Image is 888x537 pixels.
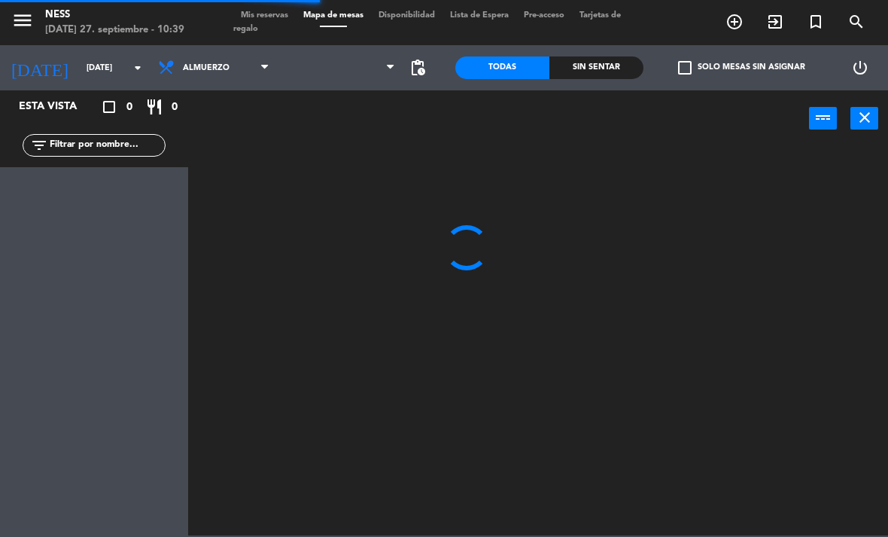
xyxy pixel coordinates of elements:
i: crop_square [100,98,118,116]
span: 0 [172,99,178,116]
button: power_input [809,107,837,130]
button: menu [11,9,34,37]
div: Ness [45,8,184,23]
input: Filtrar por nombre... [48,137,165,154]
span: Almuerzo [183,63,230,73]
i: menu [11,9,34,32]
i: turned_in_not [807,13,825,31]
i: power_input [814,108,832,127]
div: [DATE] 27. septiembre - 10:39 [45,23,184,38]
span: RESERVAR MESA [714,9,755,35]
i: add_circle_outline [725,13,744,31]
span: Lista de Espera [442,11,516,20]
i: exit_to_app [766,13,784,31]
span: Mapa de mesas [296,11,371,20]
span: check_box_outline_blank [678,61,692,75]
div: Esta vista [8,98,108,116]
label: Solo mesas sin asignar [678,61,805,75]
div: Todas [455,56,549,79]
button: close [850,107,878,130]
span: 0 [126,99,132,116]
i: close [856,108,874,127]
i: arrow_drop_down [129,59,147,77]
span: Disponibilidad [371,11,442,20]
i: power_settings_new [851,59,869,77]
span: Reserva especial [795,9,836,35]
i: search [847,13,865,31]
span: BUSCAR [836,9,877,35]
span: Pre-acceso [516,11,572,20]
i: filter_list [30,136,48,154]
span: WALK IN [755,9,795,35]
i: restaurant [145,98,163,116]
span: Mis reservas [233,11,296,20]
div: Sin sentar [549,56,643,79]
span: pending_actions [409,59,427,77]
